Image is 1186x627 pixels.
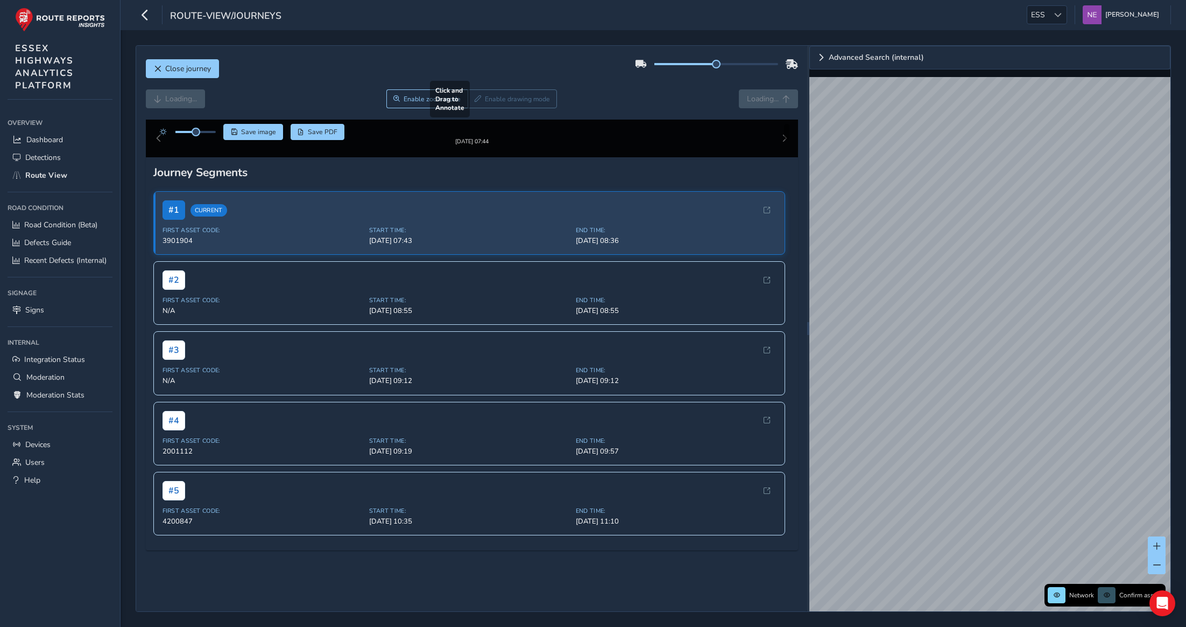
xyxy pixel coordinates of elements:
span: First Asset Code: [163,515,363,524]
span: End Time: [576,235,776,243]
button: Save [223,124,283,140]
span: Users [25,457,45,468]
span: Help [24,475,40,485]
span: Road Condition (Beta) [24,220,97,230]
span: Start Time: [369,375,569,383]
button: [PERSON_NAME] [1083,5,1163,24]
span: [DATE] 09:12 [576,385,776,394]
span: [DATE] 09:57 [576,455,776,465]
div: System [8,420,112,436]
span: End Time: [576,445,776,454]
a: Defects Guide [8,234,112,252]
a: Signs [8,301,112,319]
span: [DATE] 08:55 [369,315,569,324]
span: Detections [25,152,61,163]
span: First Asset Code: [163,305,363,313]
div: Road Condition [8,200,112,216]
span: ESSEX HIGHWAYS ANALYTICS PLATFORM [15,42,74,92]
span: 3901904 [163,245,363,254]
span: Confirm assets [1119,591,1162,600]
span: # 1 [163,209,185,228]
span: Integration Status [24,354,85,365]
span: Dashboard [26,135,63,145]
div: Internal [8,335,112,351]
a: Users [8,454,112,471]
a: Expand [809,46,1170,69]
a: Route View [8,166,112,184]
span: Close journey [165,64,211,74]
span: N/A [163,385,363,394]
span: Start Time: [369,515,569,524]
span: [DATE] 11:10 [576,525,776,535]
a: Devices [8,436,112,454]
a: Moderation Stats [8,386,112,404]
div: Open Intercom Messenger [1149,590,1175,616]
span: # 3 [163,349,185,368]
div: Overview [8,115,112,131]
span: 2001112 [163,455,363,465]
a: Help [8,471,112,489]
span: Start Time: [369,305,569,313]
img: diamond-layout [1083,5,1102,24]
span: [DATE] 09:12 [369,385,569,394]
span: Advanced Search (internal) [829,54,924,61]
img: rr logo [15,8,105,32]
span: [DATE] 08:36 [576,245,776,254]
a: Moderation [8,368,112,386]
a: Integration Status [8,351,112,368]
span: [DATE] 08:55 [576,315,776,324]
span: Current [190,213,227,225]
span: Defects Guide [24,238,71,248]
span: Save PDF [308,128,337,136]
span: N/A [163,315,363,324]
span: First Asset Code: [163,375,363,383]
button: Zoom [386,89,468,108]
div: Journey Segments [153,173,790,189]
span: First Asset Code: [163,445,363,454]
span: 4200847 [163,525,363,535]
span: Network [1069,591,1094,600]
span: # 4 [163,420,185,439]
a: Road Condition (Beta) [8,216,112,234]
div: Signage [8,285,112,301]
div: [DATE] 07:44 [439,146,505,154]
span: End Time: [576,515,776,524]
a: Recent Defects (Internal) [8,252,112,269]
span: Enable zoom mode [404,95,461,103]
button: Close journey [146,59,219,78]
span: End Time: [576,305,776,313]
img: Thumbnail frame [439,136,505,146]
span: First Asset Code: [163,235,363,243]
span: Recent Defects (Internal) [24,255,107,266]
span: Devices [25,440,51,450]
span: End Time: [576,375,776,383]
span: [PERSON_NAME] [1105,5,1159,24]
span: [DATE] 10:35 [369,525,569,535]
button: PDF [291,124,345,140]
span: Route View [25,170,67,180]
span: Moderation Stats [26,390,84,400]
span: route-view/journeys [170,9,281,24]
span: Start Time: [369,445,569,454]
span: [DATE] 09:19 [369,455,569,465]
a: Detections [8,149,112,166]
span: ESS [1027,6,1049,24]
span: # 5 [163,490,185,509]
span: Signs [25,305,44,315]
span: Start Time: [369,235,569,243]
span: Moderation [26,372,65,382]
span: Save image [241,128,276,136]
a: Dashboard [8,131,112,149]
span: # 2 [163,279,185,298]
span: [DATE] 07:43 [369,245,569,254]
